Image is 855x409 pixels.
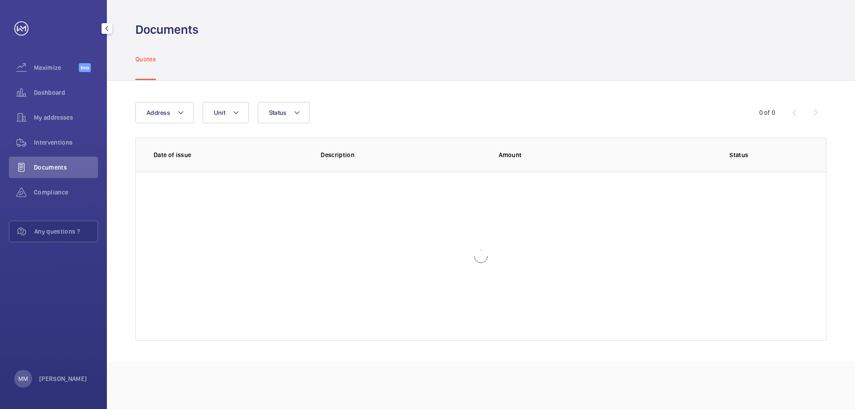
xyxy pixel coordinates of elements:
[34,113,98,122] span: My addresses
[135,21,199,38] h1: Documents
[34,88,98,97] span: Dashboard
[79,63,91,72] span: Beta
[214,109,225,116] span: Unit
[321,150,484,159] p: Description
[154,150,306,159] p: Date of issue
[34,188,98,197] span: Compliance
[135,102,194,123] button: Address
[258,102,310,123] button: Status
[670,150,808,159] p: Status
[34,63,79,72] span: Maximize
[147,109,170,116] span: Address
[269,109,287,116] span: Status
[18,374,28,383] p: MM
[759,108,775,117] div: 0 of 0
[34,138,98,147] span: Interventions
[499,150,655,159] p: Amount
[34,163,98,172] span: Documents
[34,227,98,236] span: Any questions ?
[203,102,249,123] button: Unit
[135,55,156,64] p: Quotes
[39,374,87,383] p: [PERSON_NAME]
